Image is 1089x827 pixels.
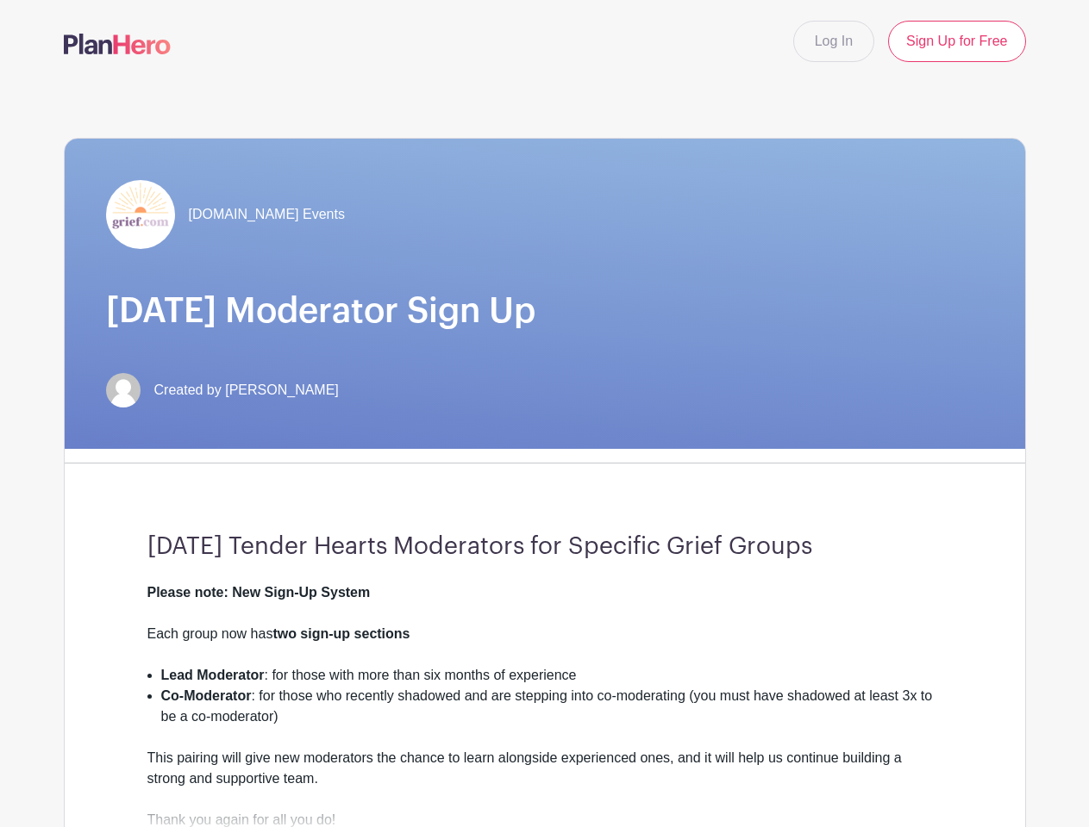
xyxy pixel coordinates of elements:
[106,373,141,407] img: default-ce2991bfa6775e67f084385cd625a349d9dcbb7a52a09fb2fda1e96e2d18dcdb.png
[161,668,265,682] strong: Lead Moderator
[147,624,942,665] div: Each group now has
[189,204,345,225] span: [DOMAIN_NAME] Events
[147,585,371,600] strong: Please note: New Sign-Up System
[106,290,984,332] h1: [DATE] Moderator Sign Up
[106,180,175,249] img: grief-logo-planhero.png
[154,380,339,401] span: Created by [PERSON_NAME]
[64,34,171,54] img: logo-507f7623f17ff9eddc593b1ce0a138ce2505c220e1c5a4e2b4648c50719b7d32.svg
[272,626,410,641] strong: two sign-up sections
[161,688,252,703] strong: Co-Moderator
[161,686,942,748] li: : for those who recently shadowed and are stepping into co-moderating (you must have shadowed at ...
[161,665,942,686] li: : for those with more than six months of experience
[147,532,942,562] h3: [DATE] Tender Hearts Moderators for Specific Grief Groups
[793,21,874,62] a: Log In
[888,21,1025,62] a: Sign Up for Free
